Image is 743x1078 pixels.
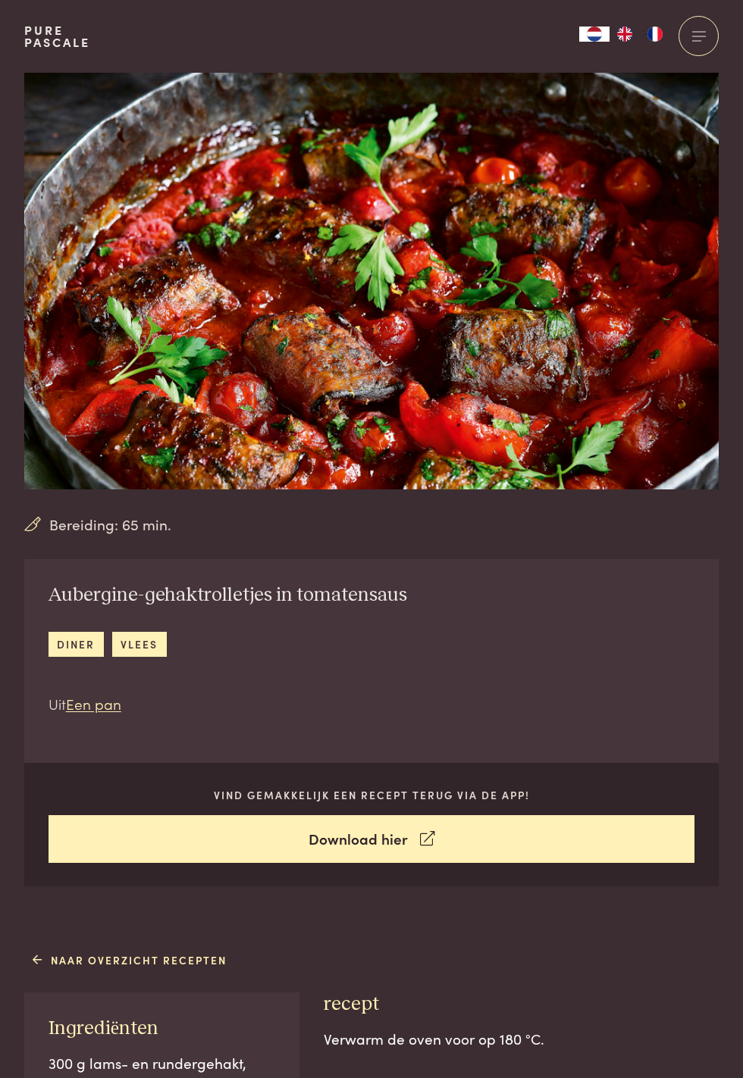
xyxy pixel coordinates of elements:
[24,24,90,48] a: PurePascale
[579,27,610,42] a: NL
[610,27,670,42] ul: Language list
[640,27,670,42] a: FR
[579,27,610,42] div: Language
[324,1028,544,1048] span: Verwarm de oven voor op 180 °C.
[49,583,407,608] h2: Aubergine-gehaktrolletjes in tomatensaus
[49,514,171,536] span: Bereiding: 65 min.
[66,693,121,714] a: Een pan
[49,693,407,715] p: Uit
[579,27,670,42] aside: Language selected: Nederlands
[49,632,104,657] a: diner
[610,27,640,42] a: EN
[49,1019,158,1038] span: Ingrediënten
[49,815,695,863] a: Download hier
[33,952,227,968] a: Naar overzicht recepten
[324,992,719,1017] h3: recept
[24,73,719,489] img: Aubergine-gehaktrolletjes in tomatensaus
[112,632,167,657] a: vlees
[49,787,695,803] p: Vind gemakkelijk een recept terug via de app!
